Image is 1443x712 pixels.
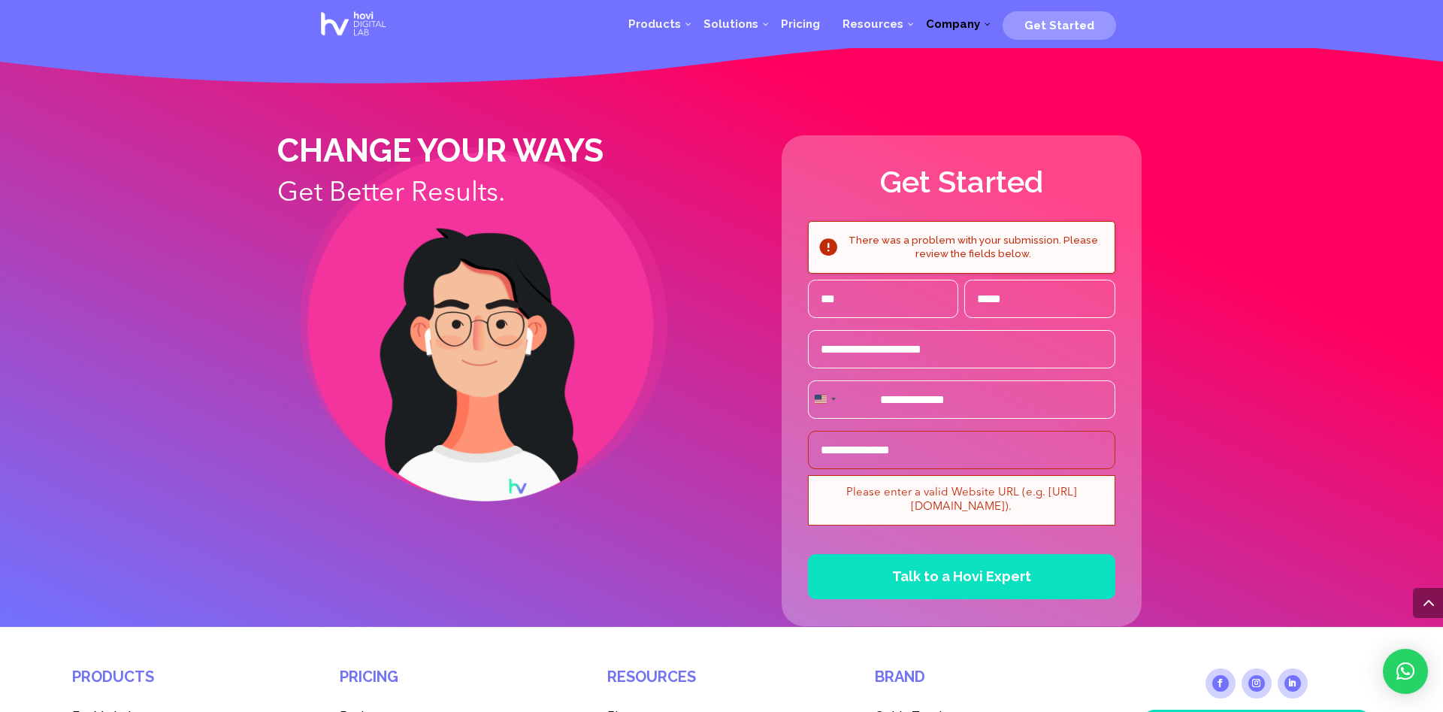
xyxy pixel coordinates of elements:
a: Follow on Facebook [1206,668,1236,698]
span: Company [926,17,980,31]
button: Selected country [809,381,840,418]
h4: Products [72,668,301,701]
span: Products [628,17,681,31]
h2: There was a problem with your submission. Please review the fields below. [845,234,1102,260]
span: Get Started [1024,19,1094,32]
span: Pricing [781,17,820,31]
a: Resources [831,2,915,47]
img: sales - Hovi digital lab [300,147,668,501]
p: Get Better Results. [277,187,686,202]
h3: Get Started [808,165,1115,206]
a: Company [915,2,991,47]
span: Resources [843,17,903,31]
span: Solutions [703,17,758,31]
span: Talk to a Hovi Expert [892,568,1031,584]
button: Talk to a Hovi Expert [808,554,1115,599]
div: Please enter a valid Website URL (e.g. [URL][DOMAIN_NAME]). [808,475,1115,526]
h4: Brand [875,668,1103,701]
h4: Pricing [340,668,568,701]
a: Get Started [1003,13,1116,35]
a: Pricing [770,2,831,47]
a: Follow on Instagram [1242,668,1272,698]
a: Follow on LinkedIn [1278,668,1308,698]
a: Solutions [692,2,770,47]
h4: Resources [607,668,836,701]
a: Products [617,2,692,47]
h2: Change your ways [277,133,686,176]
